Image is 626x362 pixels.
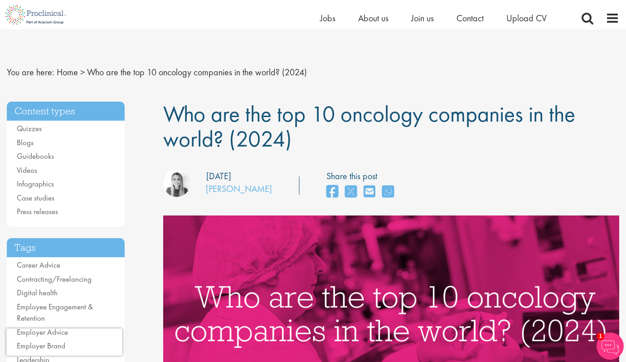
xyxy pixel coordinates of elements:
[206,183,272,195] a: [PERSON_NAME]
[17,288,58,298] a: Digital health
[17,179,54,189] a: Infographics
[17,206,58,216] a: Press releases
[7,238,125,258] h3: Tags
[326,182,338,202] a: share on facebook
[17,137,34,147] a: Blogs
[597,333,624,360] img: Chatbot
[506,12,547,24] a: Upload CV
[597,333,604,340] span: 1
[320,12,335,24] a: Jobs
[17,327,68,337] a: Employer Advice
[17,123,42,133] a: Quizzes
[6,328,122,356] iframe: reCAPTCHA
[411,12,434,24] a: Join us
[17,302,93,323] a: Employee Engagement & Retention
[7,66,54,78] span: You are here:
[326,170,398,183] label: Share this post
[80,66,85,78] span: >
[163,99,575,153] span: Who are the top 10 oncology companies in the world? (2024)
[345,182,357,202] a: share on twitter
[7,102,125,121] h3: Content types
[456,12,484,24] a: Contact
[17,165,37,175] a: Videos
[57,66,78,78] a: breadcrumb link
[17,193,54,203] a: Case studies
[382,182,394,202] a: share on whats app
[163,170,190,197] img: Hannah Burke
[87,66,307,78] span: Who are the top 10 oncology companies in the world? (2024)
[358,12,388,24] a: About us
[17,151,54,161] a: Guidebooks
[17,274,92,284] a: Contracting/Freelancing
[364,182,375,202] a: share on email
[17,260,60,270] a: Career Advice
[206,170,231,183] div: [DATE]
